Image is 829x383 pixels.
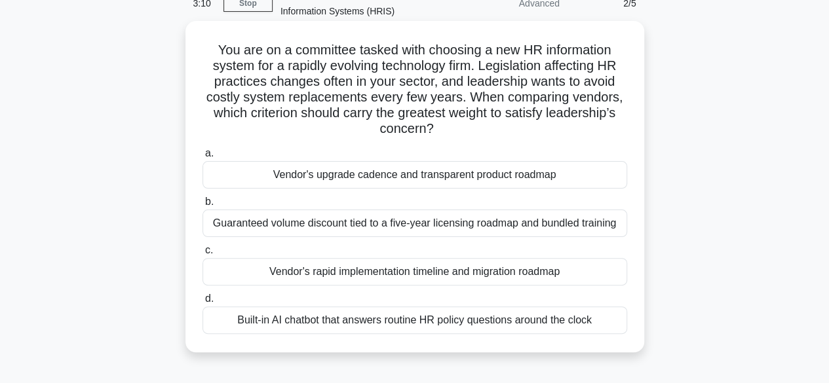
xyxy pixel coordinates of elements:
span: d. [205,293,214,304]
div: Guaranteed volume discount tied to a five-year licensing roadmap and bundled training [202,210,627,237]
span: c. [205,244,213,255]
span: a. [205,147,214,158]
div: Vendor's rapid implementation timeline and migration roadmap [202,258,627,285]
span: b. [205,196,214,207]
div: Vendor's upgrade cadence and transparent product roadmap [202,161,627,189]
h5: You are on a committee tasked with choosing a new HR information system for a rapidly evolving te... [201,42,628,137]
div: Built-in AI chatbot that answers routine HR policy questions around the clock [202,306,627,334]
